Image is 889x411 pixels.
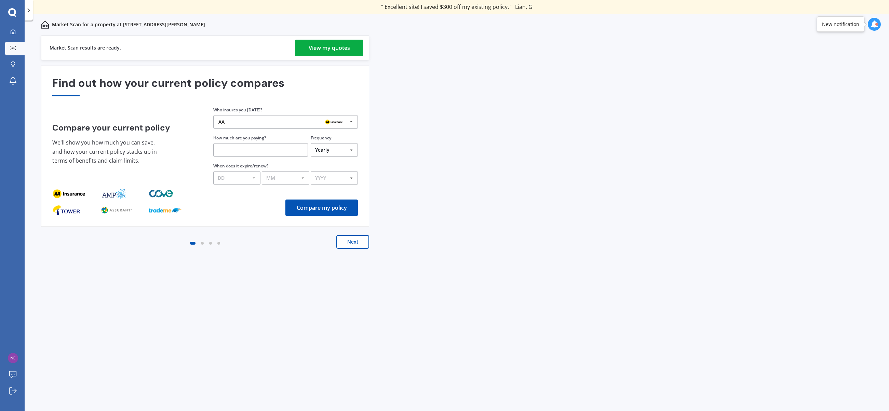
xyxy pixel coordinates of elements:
[149,205,181,216] img: provider_logo_2
[285,200,358,216] button: Compare my policy
[52,205,80,216] img: provider_logo_0
[52,123,197,133] h4: Compare your current policy
[323,118,345,126] img: AA.webp
[8,353,18,363] img: cec235e3092968a69d4b27366593a851
[822,21,859,28] div: New notification
[100,188,127,199] img: provider_logo_1
[52,188,85,199] img: provider_logo_0
[100,205,133,216] img: provider_logo_1
[295,40,363,56] a: View my quotes
[52,77,358,96] div: Find out how your current policy compares
[213,163,268,169] label: When does it expire/renew?
[52,21,205,28] p: Market Scan for a property at [STREET_ADDRESS][PERSON_NAME]
[149,188,175,199] img: provider_logo_2
[213,135,266,141] label: How much are you paying?
[50,36,121,60] div: Market Scan results are ready.
[336,235,369,249] button: Next
[41,20,49,29] img: home-and-contents.b802091223b8502ef2dd.svg
[218,120,225,124] div: AA
[52,138,162,165] p: We'll show you how much you can save, and how your current policy stacks up in terms of benefits ...
[309,40,350,56] div: View my quotes
[311,135,331,141] label: Frequency
[213,107,262,113] label: Who insures you [DATE]?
